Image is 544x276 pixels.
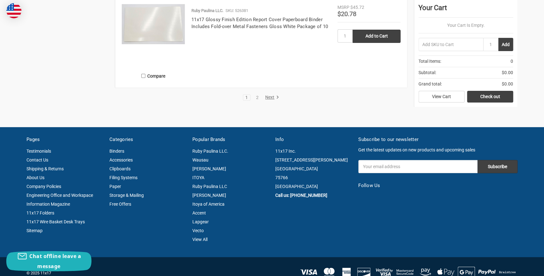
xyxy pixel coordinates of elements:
[122,4,185,44] img: 11x17 Glossy Finish Edition Report Cover Paperboard Binder Includes Fold-over Metal Fasteners Glo...
[141,74,145,78] input: Compare
[498,38,513,51] button: Add
[275,136,352,143] h5: Info
[337,4,349,11] div: MSRP
[109,136,186,143] h5: Categories
[358,136,518,143] h5: Subscribe to our newsletter
[26,157,48,162] a: Contact Us
[192,175,204,180] a: ITOYA
[109,175,137,180] a: Filing Systems
[109,193,144,198] a: Storage & Mailing
[418,22,513,29] p: Your Cart Is Empty.
[26,184,61,189] a: Company Policies
[263,95,279,100] a: Next
[418,3,513,18] div: Your Cart
[6,251,91,271] button: Chat offline leave a message
[26,136,103,143] h5: Pages
[418,91,465,103] a: View Cart
[192,219,209,224] a: Lapgear
[192,210,206,215] a: Accent
[109,157,133,162] a: Accessories
[26,219,85,224] a: 11x17 Wire Basket Desk Trays
[109,149,124,154] a: Binders
[358,182,518,189] h5: Follow Us
[418,58,441,65] span: Total Items:
[192,202,225,207] a: Itoya of America
[275,193,327,198] a: Call us: [PHONE_NUMBER]
[502,69,513,76] span: $0.00
[477,160,518,173] input: Subscribe
[192,237,208,242] a: View All
[353,30,401,43] input: Add to Cart
[109,166,131,171] a: Clipboards
[26,166,64,171] a: Shipping & Returns
[358,160,477,173] input: Your email address
[192,193,226,198] a: [PERSON_NAME]
[225,8,248,14] p: SKU: 526381
[26,228,43,233] a: Sitemap
[26,149,51,154] a: Testimonials
[29,253,81,270] span: Chat offline leave a message
[26,175,44,180] a: About Us
[337,10,356,18] span: $20.78
[502,81,513,87] span: $0.00
[192,136,269,143] h5: Popular Brands
[192,157,208,162] a: Wausau
[122,71,185,81] label: Compare
[254,95,261,100] a: 2
[191,17,328,30] a: 11x17 Glossy Finish Edition Report Cover Paperboard Binder Includes Fold-over Metal Fasteners Glo...
[26,210,54,215] a: 11x17 Folders
[243,95,250,100] a: 1
[418,69,436,76] span: Subtotal:
[358,147,518,153] p: Get the latest updates on new products and upcoming sales
[192,228,204,233] a: Vecto
[191,8,223,14] p: Ruby Paulina LLC.
[418,81,442,87] span: Grand total:
[6,3,21,18] img: duty and tax information for United States
[192,184,227,189] a: Ruby Paulina LLC
[109,202,131,207] a: Free Offers
[26,193,93,207] a: Engineering Office and Workspace Information Magazine
[350,5,364,10] span: $45.72
[192,166,226,171] a: [PERSON_NAME]
[192,149,228,154] a: Ruby Paulina LLC.
[467,91,513,103] a: Check out
[511,58,513,65] span: 0
[122,4,185,67] a: 11x17 Glossy Finish Edition Report Cover Paperboard Binder Includes Fold-over Metal Fasteners Glo...
[109,184,121,189] a: Paper
[418,38,483,51] input: Add SKU to Cart
[275,147,352,191] address: 11x17 Inc. [STREET_ADDRESS][PERSON_NAME] [GEOGRAPHIC_DATA] 75766 [GEOGRAPHIC_DATA]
